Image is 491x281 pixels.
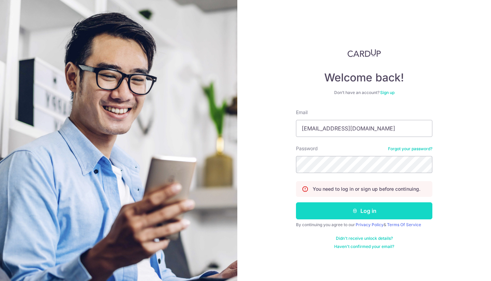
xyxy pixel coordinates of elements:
[296,71,432,84] h4: Welcome back!
[387,222,421,227] a: Terms Of Service
[347,49,381,57] img: CardUp Logo
[336,236,393,241] a: Didn't receive unlock details?
[388,146,432,152] a: Forgot your password?
[380,90,395,95] a: Sign up
[296,222,432,228] div: By continuing you agree to our &
[296,145,318,152] label: Password
[313,186,420,192] p: You need to log in or sign up before continuing.
[296,90,432,95] div: Don’t have an account?
[296,120,432,137] input: Enter your Email
[356,222,384,227] a: Privacy Policy
[334,244,394,249] a: Haven't confirmed your email?
[296,202,432,219] button: Log in
[296,109,308,116] label: Email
